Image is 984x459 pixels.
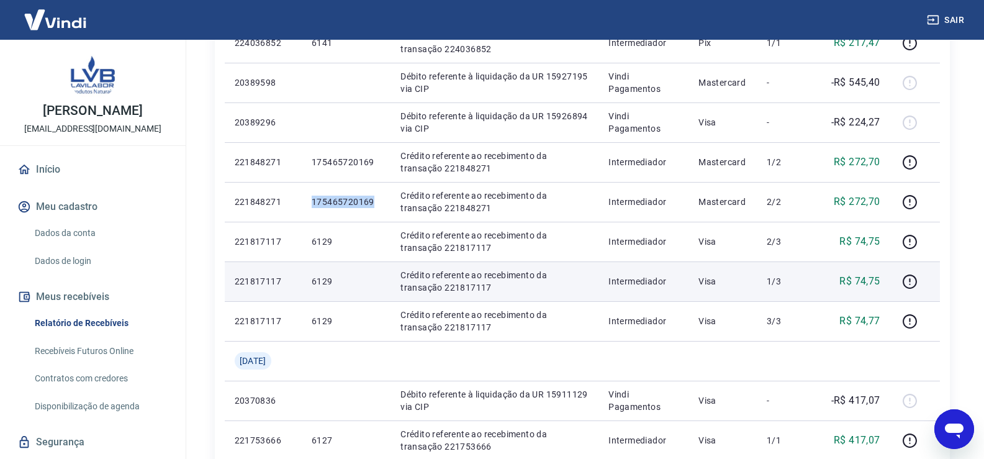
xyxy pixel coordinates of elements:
a: Dados da conta [30,220,171,246]
p: -R$ 545,40 [831,75,880,90]
p: 3/3 [767,315,803,327]
p: Crédito referente ao recebimento da transação 221753666 [400,428,589,453]
p: R$ 217,47 [834,35,880,50]
p: Vindi Pagamentos [608,388,679,413]
p: Mastercard [698,156,747,168]
p: 221817117 [235,315,292,327]
iframe: Botão para abrir a janela de mensagens [934,409,974,449]
p: 6127 [312,434,381,447]
p: Débito referente à liquidação da UR 15911129 via CIP [400,388,589,413]
p: Visa [698,315,747,327]
p: 6129 [312,275,381,288]
p: Visa [698,235,747,248]
p: Crédito referente ao recebimento da transação 224036852 [400,30,589,55]
p: 221817117 [235,235,292,248]
p: Visa [698,394,747,407]
p: Pix [698,37,747,49]
button: Sair [924,9,969,32]
a: Recebíveis Futuros Online [30,339,171,364]
a: Contratos com credores [30,366,171,391]
p: Crédito referente ao recebimento da transação 221817117 [400,269,589,294]
p: Intermediador [608,235,679,248]
p: R$ 74,75 [839,234,880,249]
p: -R$ 224,27 [831,115,880,130]
p: 6129 [312,315,381,327]
button: Meus recebíveis [15,283,171,311]
p: - [767,394,803,407]
p: Intermediador [608,315,679,327]
p: R$ 272,70 [834,194,880,209]
p: Intermediador [608,434,679,447]
p: Visa [698,275,747,288]
p: Mastercard [698,196,747,208]
p: 175465720169 [312,156,381,168]
p: 1/2 [767,156,803,168]
p: Débito referente à liquidação da UR 15927195 via CIP [400,70,589,95]
p: 20370836 [235,394,292,407]
p: Débito referente à liquidação da UR 15926894 via CIP [400,110,589,135]
p: Visa [698,116,747,129]
p: 20389296 [235,116,292,129]
p: 221817117 [235,275,292,288]
p: Visa [698,434,747,447]
a: Dados de login [30,248,171,274]
p: Crédito referente ao recebimento da transação 221848271 [400,150,589,175]
p: 221848271 [235,196,292,208]
p: 6129 [312,235,381,248]
p: Intermediador [608,275,679,288]
p: 221753666 [235,434,292,447]
p: 1/1 [767,37,803,49]
a: Início [15,156,171,183]
p: 2/3 [767,235,803,248]
p: R$ 74,75 [839,274,880,289]
img: f59112a5-54ef-4c52-81d5-7611f2965714.jpeg [68,50,118,99]
p: -R$ 417,07 [831,393,880,408]
a: Disponibilização de agenda [30,394,171,419]
p: Crédito referente ao recebimento da transação 221848271 [400,189,589,214]
p: 221848271 [235,156,292,168]
p: Intermediador [608,196,679,208]
p: 6141 [312,37,381,49]
p: Vindi Pagamentos [608,110,679,135]
p: Intermediador [608,37,679,49]
a: Segurança [15,429,171,456]
p: [EMAIL_ADDRESS][DOMAIN_NAME] [24,122,161,135]
p: Mastercard [698,76,747,89]
p: 1/3 [767,275,803,288]
p: Crédito referente ao recebimento da transação 221817117 [400,309,589,334]
p: R$ 417,07 [834,433,880,448]
p: - [767,116,803,129]
p: 175465720169 [312,196,381,208]
span: [DATE] [240,355,266,367]
p: [PERSON_NAME] [43,104,142,117]
p: Intermediador [608,156,679,168]
p: - [767,76,803,89]
p: 2/2 [767,196,803,208]
p: R$ 272,70 [834,155,880,170]
p: Vindi Pagamentos [608,70,679,95]
p: R$ 74,77 [839,314,880,329]
button: Meu cadastro [15,193,171,220]
p: Crédito referente ao recebimento da transação 221817117 [400,229,589,254]
p: 1/1 [767,434,803,447]
p: 224036852 [235,37,292,49]
a: Relatório de Recebíveis [30,311,171,336]
p: 20389598 [235,76,292,89]
img: Vindi [15,1,96,39]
